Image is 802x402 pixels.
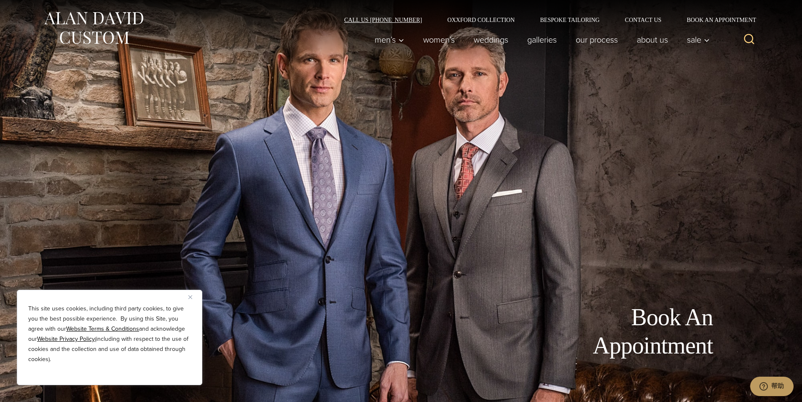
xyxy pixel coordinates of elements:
[413,31,464,48] a: Women’s
[518,31,566,48] a: Galleries
[612,17,674,23] a: Contact Us
[365,31,714,48] nav: Primary Navigation
[365,31,413,48] button: Men’s sub menu toggle
[674,17,759,23] a: Book an Appointment
[188,295,192,299] img: Close
[739,30,759,50] button: View Search Form
[332,17,435,23] a: Call Us [PHONE_NUMBER]
[523,303,713,360] h1: Book An Appointment
[188,292,198,302] button: Close
[527,17,612,23] a: Bespoke Tailoring
[332,17,759,23] nav: Secondary Navigation
[750,377,794,398] iframe: 打开一个小组件，您可以在其中与我们的一个专员进行在线交谈
[464,31,518,48] a: weddings
[66,324,139,333] a: Website Terms & Conditions
[43,9,144,47] img: Alan David Custom
[435,17,527,23] a: Oxxford Collection
[28,304,191,364] p: This site uses cookies, including third party cookies, to give you the best possible experience. ...
[37,335,95,343] a: Website Privacy Policy
[627,31,677,48] a: About Us
[677,31,714,48] button: Sale sub menu toggle
[566,31,627,48] a: Our Process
